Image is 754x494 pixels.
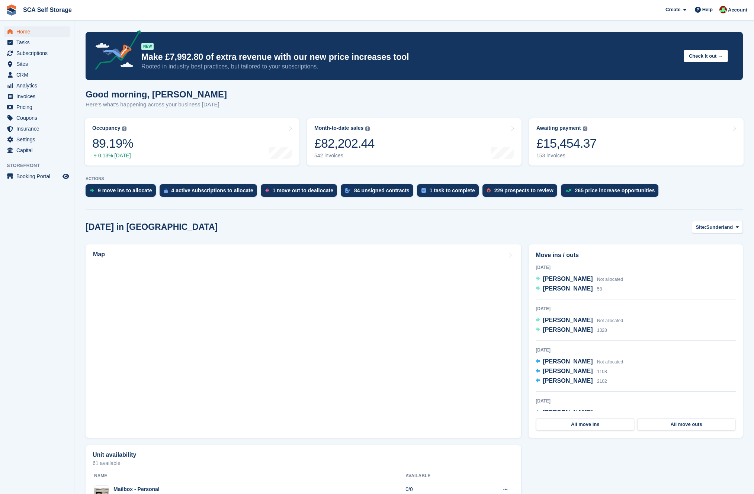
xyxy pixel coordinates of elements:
[16,102,61,112] span: Pricing
[16,70,61,80] span: CRM
[164,188,168,193] img: active_subscription_to_allocate_icon-d502201f5373d7db506a760aba3b589e785aa758c864c3986d89f69b8ff3...
[536,408,607,418] a: [PERSON_NAME] 2314
[345,188,350,193] img: contract_signature_icon-13c848040528278c33f63329250d36e43548de30e8caae1d1a13099fd9432cc5.svg
[405,470,472,482] th: Available
[536,125,581,131] div: Awaiting payment
[543,327,593,333] span: [PERSON_NAME]
[482,184,561,201] a: 229 prospects to review
[16,123,61,134] span: Insurance
[86,222,218,232] h2: [DATE] in [GEOGRAPHIC_DATA]
[86,244,521,438] a: Map
[89,30,141,73] img: price-adjustments-announcement-icon-8257ccfd72463d97f412b2fc003d46551f7dbcb40ab6d574587a9cd5c0d94...
[702,6,713,13] span: Help
[86,89,227,99] h1: Good morning, [PERSON_NAME]
[261,184,341,201] a: 1 move out to deallocate
[536,305,736,312] div: [DATE]
[597,369,607,374] span: 1108
[307,118,522,166] a: Month-to-date sales £82,202.44 542 invoices
[141,43,154,50] div: NEW
[86,184,160,201] a: 9 move ins to allocate
[597,318,623,323] span: Not allocated
[141,52,678,62] p: Make £7,992.80 of extra revenue with our new price increases tool
[4,145,70,155] a: menu
[684,50,728,62] button: Check it out →
[706,224,733,231] span: Sunderland
[536,284,602,294] a: [PERSON_NAME] 58
[487,188,491,193] img: prospect-51fa495bee0391a8d652442698ab0144808aea92771e9ea1ae160a38d050c398.svg
[536,367,607,376] a: [PERSON_NAME] 1108
[561,184,662,201] a: 265 price increase opportunities
[597,286,602,292] span: 58
[85,118,299,166] a: Occupancy 89.19% 0.13% [DATE]
[536,136,597,151] div: £15,454.37
[692,221,743,233] button: Site: Sunderland
[543,358,593,365] span: [PERSON_NAME]
[4,134,70,145] a: menu
[98,187,152,193] div: 9 move ins to allocate
[597,277,623,282] span: Not allocated
[16,26,61,37] span: Home
[494,187,554,193] div: 229 prospects to review
[16,37,61,48] span: Tasks
[92,136,133,151] div: 89.19%
[354,187,410,193] div: 84 unsigned contracts
[4,113,70,123] a: menu
[171,187,253,193] div: 4 active subscriptions to allocate
[141,62,678,71] p: Rooted in industry best practices, but tailored to your subscriptions.
[4,26,70,37] a: menu
[4,70,70,80] a: menu
[314,153,375,159] div: 542 invoices
[314,136,375,151] div: £82,202.44
[4,80,70,91] a: menu
[597,328,607,333] span: 1328
[543,276,593,282] span: [PERSON_NAME]
[92,125,120,131] div: Occupancy
[16,59,61,69] span: Sites
[543,317,593,323] span: [PERSON_NAME]
[430,187,475,193] div: 1 task to complete
[93,470,405,482] th: Name
[16,134,61,145] span: Settings
[93,461,514,466] p: 61 available
[637,418,735,430] a: All move outs
[583,126,587,131] img: icon-info-grey-7440780725fd019a000dd9b08b2336e03edf1995a4989e88bcd33f0948082b44.svg
[6,4,17,16] img: stora-icon-8386f47178a22dfd0bd8f6a31ec36ba5ce8667c1dd55bd0f319d3a0aa187defe.svg
[314,125,363,131] div: Month-to-date sales
[4,91,70,102] a: menu
[536,418,634,430] a: All move ins
[16,145,61,155] span: Capital
[543,378,593,384] span: [PERSON_NAME]
[93,452,136,458] h2: Unit availability
[536,275,623,284] a: [PERSON_NAME] Not allocated
[113,485,164,493] div: Mailbox - Personal
[536,376,607,386] a: [PERSON_NAME] 2102
[4,102,70,112] a: menu
[543,368,593,374] span: [PERSON_NAME]
[20,4,75,16] a: SCA Self Storage
[16,48,61,58] span: Subscriptions
[728,6,747,14] span: Account
[16,171,61,182] span: Booking Portal
[7,162,74,169] span: Storefront
[536,251,736,260] h2: Move ins / outs
[536,316,623,325] a: [PERSON_NAME] Not allocated
[93,251,105,258] h2: Map
[4,37,70,48] a: menu
[4,48,70,58] a: menu
[597,410,607,416] span: 2314
[16,113,61,123] span: Coupons
[696,224,706,231] span: Site:
[273,187,333,193] div: 1 move out to deallocate
[536,325,607,335] a: [PERSON_NAME] 1328
[160,184,261,201] a: 4 active subscriptions to allocate
[86,176,743,181] p: ACTIONS
[536,398,736,404] div: [DATE]
[536,153,597,159] div: 153 invoices
[565,189,571,192] img: price_increase_opportunities-93ffe204e8149a01c8c9dc8f82e8f89637d9d84a8eef4429ea346261dce0b2c0.svg
[4,123,70,134] a: menu
[529,118,744,166] a: Awaiting payment £15,454.37 153 invoices
[417,184,482,201] a: 1 task to complete
[4,59,70,69] a: menu
[597,379,607,384] span: 2102
[341,184,417,201] a: 84 unsigned contracts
